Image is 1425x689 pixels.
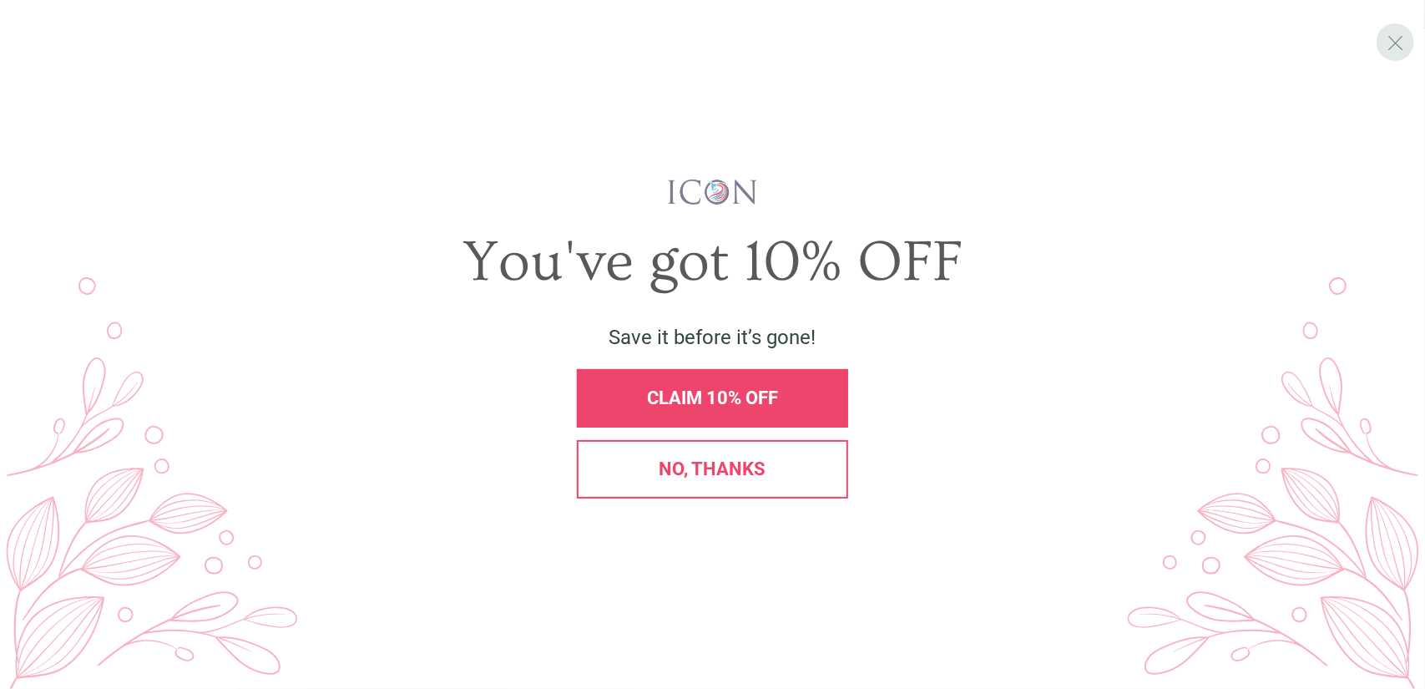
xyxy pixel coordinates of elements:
img: iconwallstickersl_1754656298800.png [665,178,760,206]
span: X [1387,30,1404,55]
span: No, thanks [659,458,766,479]
span: Save it before it’s gone! [609,326,816,349]
span: You've got 10% OFF [462,230,963,295]
span: CLAIM 10% OFF [647,388,778,408]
